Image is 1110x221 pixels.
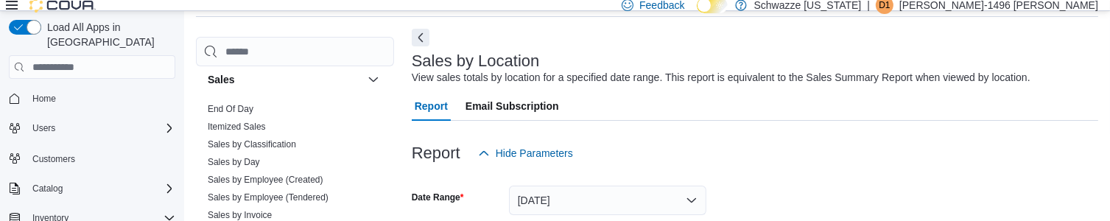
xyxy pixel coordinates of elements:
span: Users [27,119,175,137]
button: Catalog [27,180,69,197]
button: Hide Parameters [472,138,579,168]
button: [DATE] [509,186,706,215]
span: Report [415,91,448,121]
button: Customers [3,147,181,169]
span: Customers [27,149,175,167]
span: Sales by Employee (Created) [208,174,323,186]
span: Load All Apps in [GEOGRAPHIC_DATA] [41,20,175,49]
span: End Of Day [208,103,253,115]
span: Itemized Sales [208,121,266,133]
a: Sales by Day [208,157,260,167]
span: Home [32,93,56,105]
span: Email Subscription [466,91,559,121]
a: Sales by Invoice [208,210,272,220]
span: Catalog [27,180,175,197]
h3: Report [412,144,460,162]
span: Hide Parameters [496,146,573,161]
a: Sales by Classification [208,139,296,150]
span: Catalog [32,183,63,194]
a: Home [27,90,62,108]
a: Sales by Employee (Tendered) [208,192,329,203]
h3: Sales by Location [412,52,540,70]
span: Users [32,122,55,134]
div: View sales totals by location for a specified date range. This report is equivalent to the Sales ... [412,70,1030,85]
button: Home [3,88,181,109]
a: Sales by Employee (Created) [208,175,323,185]
a: Itemized Sales [208,122,266,132]
button: Users [3,118,181,138]
span: Home [27,89,175,108]
button: Users [27,119,61,137]
button: Sales [208,72,362,87]
span: Customers [32,153,75,165]
span: Sales by Day [208,156,260,168]
button: Sales [365,71,382,88]
span: Dark Mode [697,13,698,14]
span: Sales by Invoice [208,209,272,221]
button: Next [412,29,429,46]
label: Date Range [412,192,464,203]
button: Catalog [3,178,181,199]
a: Customers [27,150,81,168]
h3: Sales [208,72,235,87]
a: End Of Day [208,104,253,114]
